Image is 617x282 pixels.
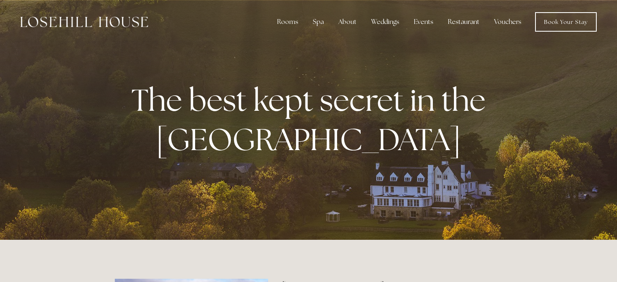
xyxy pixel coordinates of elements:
[271,14,305,30] div: Rooms
[365,14,406,30] div: Weddings
[306,14,330,30] div: Spa
[332,14,363,30] div: About
[20,17,148,27] img: Losehill House
[407,14,440,30] div: Events
[441,14,486,30] div: Restaurant
[535,12,597,32] a: Book Your Stay
[131,80,492,159] strong: The best kept secret in the [GEOGRAPHIC_DATA]
[488,14,528,30] a: Vouchers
